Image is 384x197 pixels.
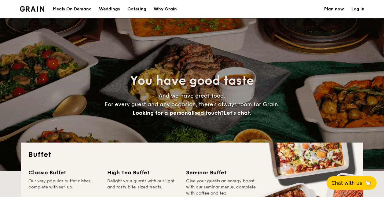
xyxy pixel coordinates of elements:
[224,110,251,116] span: Let's chat.
[28,150,356,160] h2: Buffet
[327,176,377,190] button: Chat with us🦙
[186,178,258,196] div: Give your guests an energy boost with our seminar menus, complete with coffee and tea.
[364,180,372,187] span: 🦙
[107,168,179,177] div: High Tea Buffet
[20,6,45,12] img: Grain
[28,178,100,196] div: Our very popular buffet dishes, complete with set-up.
[186,168,258,177] div: Seminar Buffet
[331,180,362,186] span: Chat with us
[107,178,179,196] div: Delight your guests with our light and tasty bite-sized treats.
[28,168,100,177] div: Classic Buffet
[20,6,45,12] a: Logotype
